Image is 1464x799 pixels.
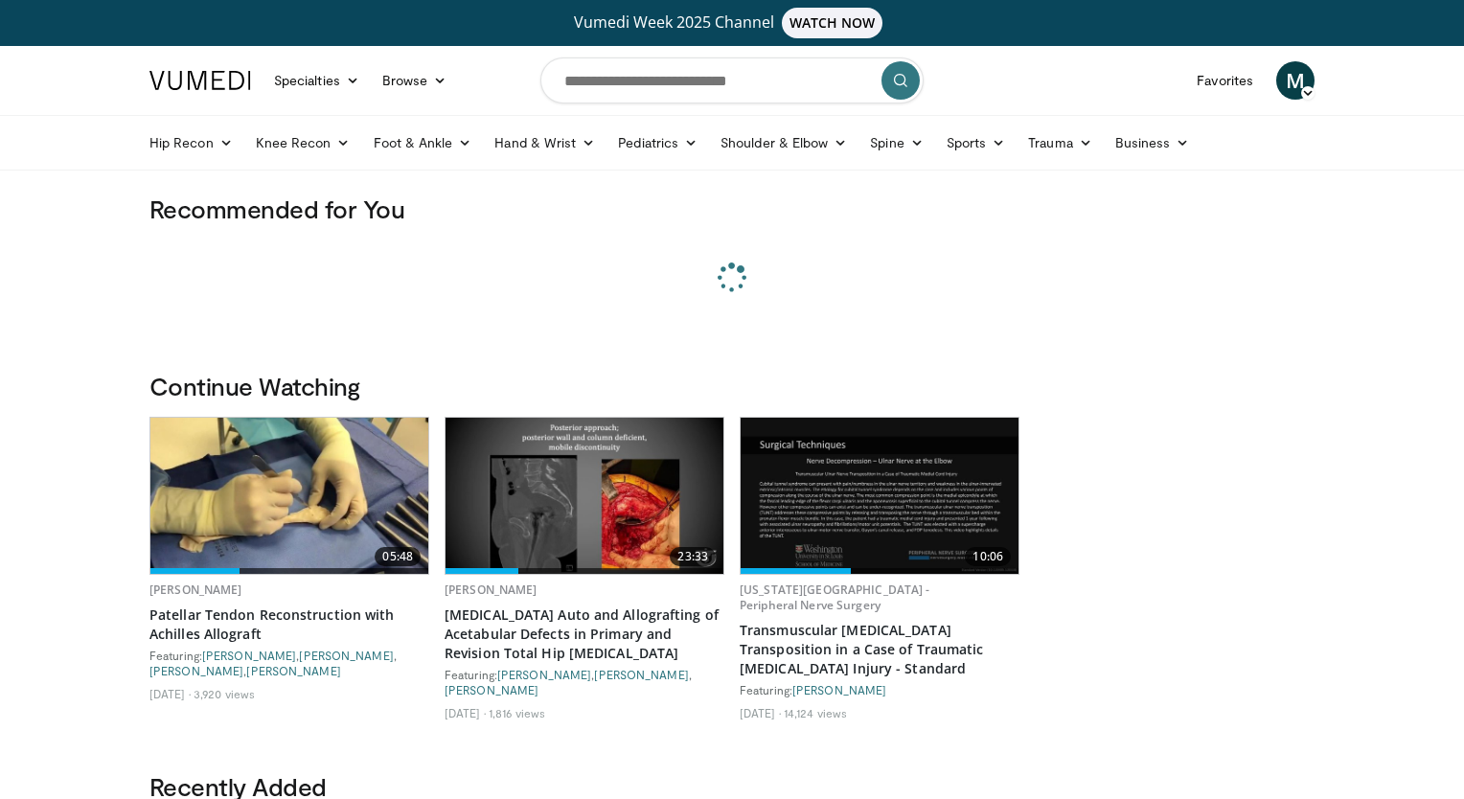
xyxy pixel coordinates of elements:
a: [PERSON_NAME] [445,582,538,598]
div: Featuring: , , [445,667,724,697]
div: Featuring: [740,682,1019,697]
a: Trauma [1017,124,1104,162]
span: WATCH NOW [782,8,883,38]
span: 10:06 [965,547,1011,566]
li: 3,920 views [194,686,255,701]
a: Patellar Tendon Reconstruction with Achilles Allograft [149,605,429,644]
h3: Continue Watching [149,371,1315,401]
a: [PERSON_NAME] [202,649,296,662]
a: Sports [935,124,1018,162]
a: Vumedi Week 2025 ChannelWATCH NOW [152,8,1312,38]
a: Foot & Ankle [362,124,484,162]
a: [PERSON_NAME] [594,668,688,681]
a: M [1276,61,1315,100]
a: [PERSON_NAME] [149,664,243,677]
span: 05:48 [375,547,421,566]
li: [DATE] [149,686,191,701]
img: VuMedi Logo [149,71,251,90]
a: 05:48 [150,418,428,574]
a: [PERSON_NAME] [497,668,591,681]
img: fb9881c3-f5c3-4383-8534-a7910cb75aee.620x360_q85_upscale.jpg [446,418,723,574]
a: Specialties [263,61,371,100]
li: 1,816 views [489,705,545,720]
li: [DATE] [445,705,486,720]
a: [PERSON_NAME] [246,664,340,677]
img: Videography---Title-Standard_1.jpg.620x360_q85_upscale.jpg [741,418,1018,574]
a: Transmuscular [MEDICAL_DATA] Transposition in a Case of Traumatic [MEDICAL_DATA] Injury - Standard [740,621,1019,678]
a: Business [1104,124,1201,162]
a: Favorites [1185,61,1265,100]
input: Search topics, interventions [540,57,924,103]
div: Featuring: , , , [149,648,429,678]
a: [MEDICAL_DATA] Auto and Allografting of Acetabular Defects in Primary and Revision Total Hip [MED... [445,605,724,663]
span: 23:33 [670,547,716,566]
a: Shoulder & Elbow [709,124,858,162]
a: Knee Recon [244,124,362,162]
a: Pediatrics [606,124,709,162]
a: [PERSON_NAME] [149,582,242,598]
h3: Recommended for You [149,194,1315,224]
a: [PERSON_NAME] [445,683,538,696]
img: 4306f134-43dc-47d3-8fd1-c0270ffc88a5.620x360_q85_upscale.jpg [150,418,428,574]
li: [DATE] [740,705,781,720]
li: 14,124 views [784,705,847,720]
a: Hip Recon [138,124,244,162]
a: 23:33 [446,418,723,574]
a: [PERSON_NAME] [792,683,886,696]
a: Spine [858,124,934,162]
a: Browse [371,61,459,100]
a: 10:06 [741,418,1018,574]
a: [US_STATE][GEOGRAPHIC_DATA] - Peripheral Nerve Surgery [740,582,929,613]
a: [PERSON_NAME] [299,649,393,662]
a: Hand & Wrist [483,124,606,162]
